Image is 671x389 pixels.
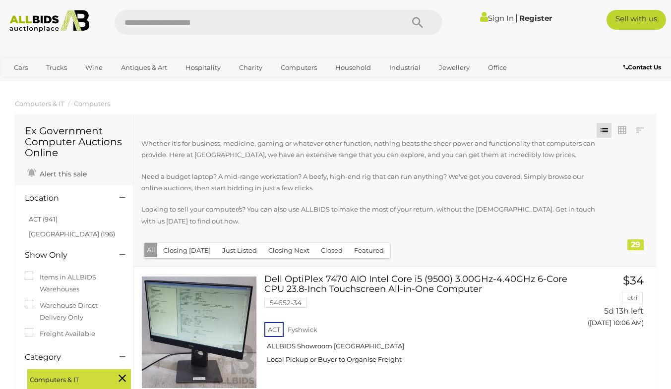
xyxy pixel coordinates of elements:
[37,169,87,178] span: Alert this sale
[179,59,227,76] a: Hospitality
[233,59,269,76] a: Charity
[7,76,41,92] a: Sports
[25,166,89,180] a: Alert this sale
[25,300,123,323] label: Warehouse Direct - Delivery Only
[432,59,476,76] a: Jewellery
[329,59,377,76] a: Household
[5,10,94,32] img: Allbids.com.au
[25,251,105,260] h4: Show Only
[519,13,552,23] a: Register
[262,243,315,258] button: Closing Next
[348,243,390,258] button: Featured
[623,274,644,287] span: $34
[627,239,644,250] div: 29
[46,76,129,92] a: [GEOGRAPHIC_DATA]
[74,100,110,108] a: Computers
[515,12,518,23] span: |
[7,59,34,76] a: Cars
[623,63,661,71] b: Contact Us
[141,138,599,161] p: Whether it's for business, medicine, gaming or whatever other function, nothing beats the sheer p...
[115,59,174,76] a: Antiques & Art
[141,171,599,194] p: Need a budget laptop? A mid-range workstation? A beefy, high-end rig that can run anything? We've...
[25,272,123,295] label: Items in ALLBIDS Warehouses
[607,10,666,30] a: Sell with us
[393,10,442,35] button: Search
[482,59,513,76] a: Office
[29,230,115,238] a: [GEOGRAPHIC_DATA] (196)
[315,243,349,258] button: Closed
[25,328,95,339] label: Freight Available
[623,62,664,73] a: Contact Us
[274,59,323,76] a: Computers
[25,353,105,362] h4: Category
[29,215,58,223] a: ACT (941)
[272,275,561,371] a: Dell OptiPlex 7470 AIO Intel Core i5 (9500) 3.00GHz-4.40GHz 6-Core CPU 23.8-Inch Touchscreen All-...
[25,194,105,203] h4: Location
[15,100,64,108] a: Computers & IT
[216,243,263,258] button: Just Listed
[40,59,73,76] a: Trucks
[79,59,109,76] a: Wine
[144,243,158,257] button: All
[157,243,217,258] button: Closing [DATE]
[30,372,104,386] span: Computers & IT
[577,275,647,333] a: $34 etri 5d 13h left ([DATE] 10:06 AM)
[383,59,427,76] a: Industrial
[25,125,123,158] h1: Ex Government Computer Auctions Online
[141,204,599,227] p: Looking to sell your computer/s? You can also use ALLBIDS to make the most of your return, withou...
[480,13,514,23] a: Sign In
